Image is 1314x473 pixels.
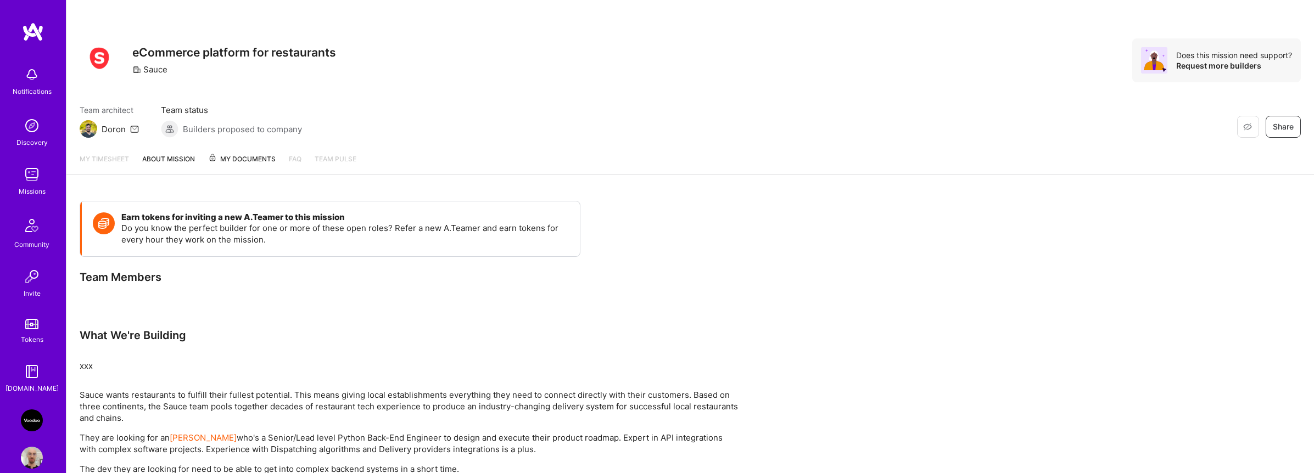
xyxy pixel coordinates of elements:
[14,239,49,250] div: Community
[22,22,44,42] img: logo
[80,360,739,371] p: xxx
[315,153,356,174] a: Team Pulse
[208,153,276,174] a: My Documents
[80,432,739,455] p: They are looking for an who's a Senior/Lead level Python Back-End Engineer to design and execute ...
[161,104,302,116] span: Team status
[170,432,237,443] a: [PERSON_NAME]
[93,212,115,234] img: Token icon
[80,389,739,424] p: Sauce wants restaurants to fulfill their fullest potential. This means giving local establishment...
[18,447,46,469] a: User Avatar
[132,65,141,74] i: icon CompanyGray
[121,222,569,245] p: Do you know the perfect builder for one or more of these open roles? Refer a new A.Teamer and ear...
[19,185,46,197] div: Missions
[21,164,43,185] img: teamwork
[1141,47,1167,74] img: Avatar
[102,123,126,135] div: Doron
[21,409,43,431] img: VooDoo (BeReal): Engineering Execution Squad
[1266,116,1301,138] button: Share
[121,212,569,222] h4: Earn tokens for inviting a new A.Teamer to this mission
[80,328,739,342] div: What We're Building
[315,155,356,163] span: Team Pulse
[80,153,129,174] a: My timesheet
[21,361,43,382] img: guide book
[21,64,43,86] img: bell
[80,104,139,116] span: Team architect
[1176,50,1292,60] div: Does this mission need support?
[16,137,48,148] div: Discovery
[132,64,167,75] div: Sauce
[80,270,580,284] div: Team Members
[21,115,43,137] img: discovery
[21,266,43,288] img: Invite
[132,46,336,59] h3: eCommerce platform for restaurants
[21,447,43,469] img: User Avatar
[1243,122,1252,131] i: icon EyeClosed
[21,334,43,345] div: Tokens
[1273,121,1294,132] span: Share
[13,86,52,97] div: Notifications
[19,212,45,239] img: Community
[142,153,195,174] a: About Mission
[5,382,59,394] div: [DOMAIN_NAME]
[208,153,276,165] span: My Documents
[24,288,41,299] div: Invite
[161,120,178,138] img: Builders proposed to company
[130,125,139,133] i: icon Mail
[80,120,97,138] img: Team Architect
[1176,60,1292,71] div: Request more builders
[25,319,38,329] img: tokens
[183,123,302,135] span: Builders proposed to company
[80,38,119,78] img: Company Logo
[18,409,46,431] a: VooDoo (BeReal): Engineering Execution Squad
[289,153,301,174] a: FAQ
